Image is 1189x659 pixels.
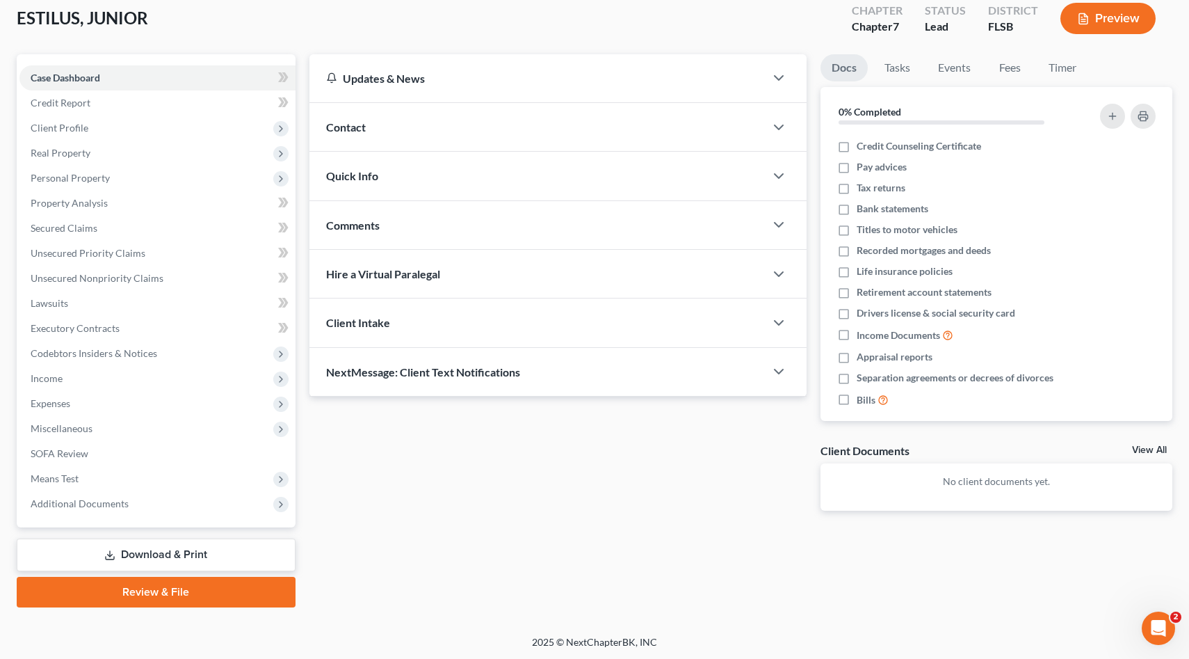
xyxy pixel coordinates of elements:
span: Recorded mortgages and deeds [857,244,991,257]
span: NextMessage: Client Text Notifications [326,365,520,379]
div: Chapter [852,3,903,19]
p: No client documents yet. [832,475,1161,489]
span: Titles to motor vehicles [857,223,957,237]
span: Expenses [31,397,70,409]
span: Unsecured Priority Claims [31,247,145,259]
a: Timer [1037,54,1087,81]
span: Credit Counseling Certificate [857,139,981,153]
span: 2 [1170,612,1181,623]
a: Secured Claims [19,216,296,241]
span: Case Dashboard [31,72,100,84]
span: Additional Documents [31,498,129,509]
span: Client Profile [31,122,88,134]
a: Download & Print [17,539,296,571]
span: 7 [893,19,899,33]
span: Secured Claims [31,222,97,234]
span: Life insurance policies [857,264,953,278]
span: SOFA Review [31,447,88,459]
div: Chapter [852,19,903,35]
a: SOFA Review [19,441,296,466]
iframe: Intercom live chat [1142,612,1175,645]
a: Executory Contracts [19,316,296,341]
span: Contact [326,120,366,134]
div: Updates & News [326,71,749,86]
span: Tax returns [857,181,905,195]
div: District [988,3,1038,19]
span: Appraisal reports [857,350,932,364]
a: Review & File [17,577,296,608]
a: View All [1132,445,1167,455]
span: Credit Report [31,97,90,109]
a: Fees [987,54,1032,81]
span: Real Property [31,147,90,159]
span: ESTILUS, JUNIOR [17,8,148,28]
span: Hire a Virtual Paralegal [326,267,440,280]
a: Events [927,54,982,81]
a: Docs [820,54,868,81]
a: Credit Report [19,90,296,116]
span: Codebtors Insiders & Notices [31,347,157,359]
span: Pay advices [857,160,907,174]
a: Unsecured Nonpriority Claims [19,266,296,291]
span: Quick Info [326,169,378,182]
span: Personal Property [31,172,110,184]
a: Unsecured Priority Claims [19,241,296,266]
div: Lead [925,19,966,35]
span: Bills [857,393,875,407]
span: Unsecured Nonpriority Claims [31,272,163,284]
span: Miscellaneous [31,422,92,434]
strong: 0% Completed [839,106,901,118]
span: Executory Contracts [31,322,120,334]
span: Lawsuits [31,297,68,309]
div: Client Documents [820,443,909,458]
span: Bank statements [857,202,928,216]
a: Property Analysis [19,191,296,216]
span: Comments [326,219,380,232]
span: Separation agreements or decrees of divorces [857,371,1053,385]
span: Income [31,372,63,384]
div: FLSB [988,19,1038,35]
a: Case Dashboard [19,65,296,90]
span: Client Intake [326,316,390,329]
button: Preview [1060,3,1156,34]
span: Income Documents [857,328,940,342]
span: Retirement account statements [857,285,992,299]
span: Means Test [31,473,79,484]
div: Status [925,3,966,19]
span: Property Analysis [31,197,108,209]
a: Lawsuits [19,291,296,316]
a: Tasks [873,54,921,81]
span: Drivers license & social security card [857,306,1015,320]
